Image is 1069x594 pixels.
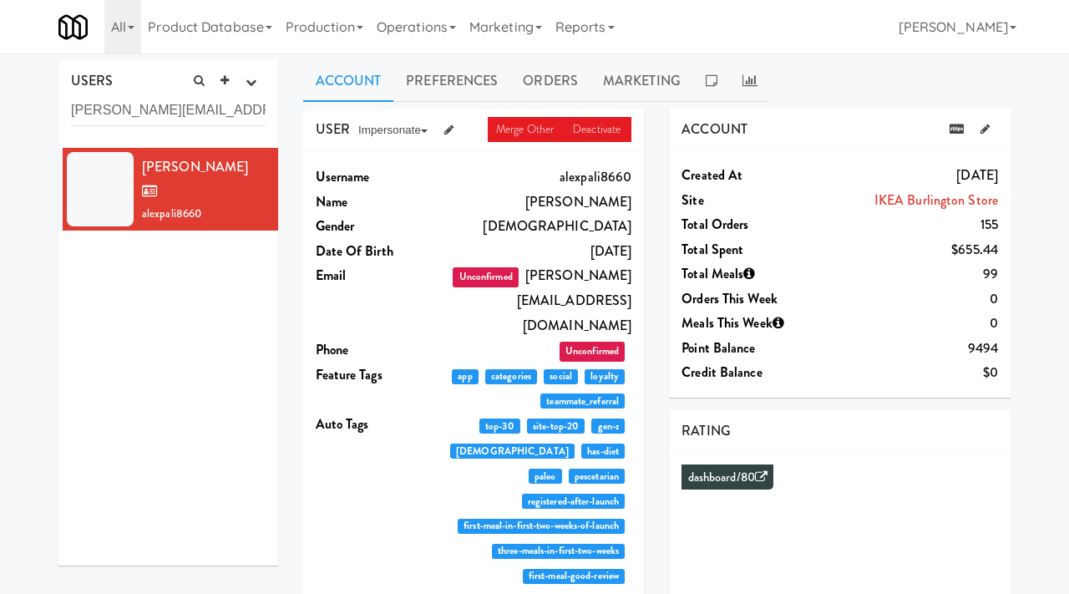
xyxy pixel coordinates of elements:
[681,212,808,237] dt: Total Orders
[681,287,808,312] dt: Orders This Week
[488,117,565,142] a: Merge Other
[681,119,747,139] span: ACCOUNT
[808,336,998,361] dd: 9494
[681,336,808,361] dt: Point Balance
[681,421,731,440] span: RATING
[581,444,625,459] span: has-diet
[808,311,998,336] dd: 0
[316,363,443,388] dt: Feature Tags
[479,419,520,434] span: top-30
[808,237,998,262] dd: $655.44
[540,393,625,409] span: teammate_referral
[585,369,625,384] span: loyalty
[688,469,768,486] a: dashboard/80
[591,419,625,434] span: gen-z
[442,239,631,264] dd: [DATE]
[510,60,590,102] a: Orders
[316,190,443,215] dt: Name
[450,444,575,459] span: [DEMOGRAPHIC_DATA]
[58,13,88,42] img: Micromart
[452,369,479,384] span: app
[560,342,625,362] span: Unconfirmed
[58,148,278,231] li: [PERSON_NAME]alexpali8660
[350,118,436,143] button: Impersonate
[681,188,808,213] dt: Site
[442,190,631,215] dd: [PERSON_NAME]
[808,212,998,237] dd: 155
[71,95,266,126] input: Search user
[681,311,808,336] dt: Meals This Week
[442,214,631,239] dd: [DEMOGRAPHIC_DATA]
[316,239,443,264] dt: Date Of Birth
[142,157,248,201] span: [PERSON_NAME]
[303,60,394,102] a: Account
[681,237,808,262] dt: Total Spent
[681,261,808,287] dt: Total Meals
[681,360,808,385] dt: Credit Balance
[393,60,510,102] a: Preferences
[523,569,626,584] span: first-meal-good-review
[808,261,998,287] dd: 99
[71,71,114,90] span: USERS
[316,119,350,139] span: USER
[808,287,998,312] dd: 0
[316,263,443,288] dt: Email
[681,163,808,188] dt: Created at
[874,190,998,210] a: IKEA Burlington Store
[316,165,443,190] dt: Username
[453,267,518,287] span: Unconfirmed
[458,519,625,534] span: first-meal-in-first-two-weeks-of-launch
[808,360,998,385] dd: $0
[442,165,631,190] dd: alexpali8660
[808,163,998,188] dd: [DATE]
[316,412,443,437] dt: Auto Tags
[492,544,625,559] span: three-meals-in-first-two-weeks
[142,206,201,221] span: alexpali8660
[522,494,626,509] span: registered-after-launch
[590,60,693,102] a: Marketing
[442,263,631,338] dd: [PERSON_NAME][EMAIL_ADDRESS][DOMAIN_NAME]
[544,369,578,384] span: social
[316,338,443,363] dt: Phone
[565,117,631,142] a: Deactivate
[529,469,562,484] span: paleo
[569,469,625,484] span: pescetarian
[485,369,537,384] span: categories
[316,214,443,239] dt: Gender
[527,419,585,434] span: site-top-20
